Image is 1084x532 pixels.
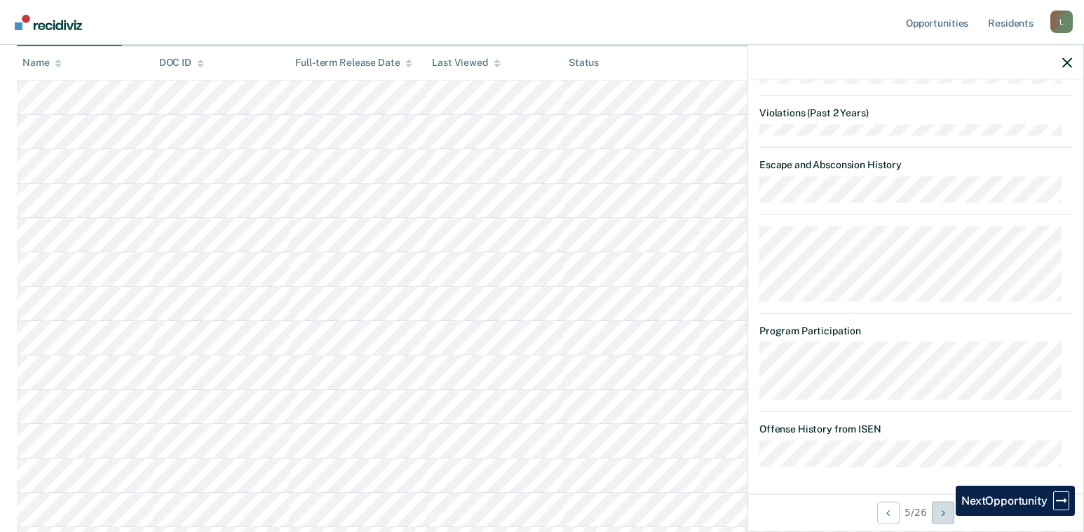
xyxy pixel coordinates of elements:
[295,57,412,69] div: Full-term Release Date
[759,325,1072,336] dt: Program Participation
[759,423,1072,435] dt: Offense History from ISEN
[22,57,62,69] div: Name
[877,501,900,524] button: Previous Opportunity
[432,57,500,69] div: Last Viewed
[569,57,599,69] div: Status
[159,57,204,69] div: DOC ID
[1050,11,1073,33] div: L
[15,15,82,30] img: Recidiviz
[1050,11,1073,33] button: Profile dropdown button
[759,107,1072,118] dt: Violations (Past 2 Years)
[759,159,1072,171] dt: Escape and Absconsion History
[748,493,1083,531] div: 5 / 26
[932,501,954,524] button: Next Opportunity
